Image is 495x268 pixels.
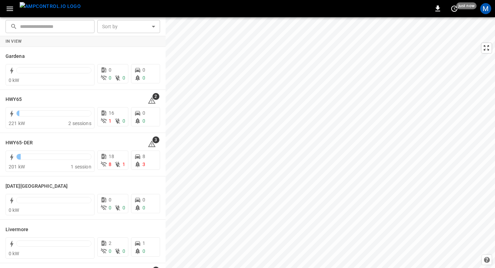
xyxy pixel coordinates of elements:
div: profile-icon [480,3,491,14]
span: 18 [109,154,114,159]
span: 0 [122,205,125,210]
span: 1 [109,118,111,124]
span: 0 kW [9,207,19,213]
span: 0 [142,110,145,116]
img: ampcontrol.io logo [20,2,81,11]
h6: HWY65 [6,96,22,103]
span: 0 [142,75,145,81]
h6: Karma Center [6,183,68,190]
span: 1 session [71,164,91,169]
span: 2 sessions [68,121,91,126]
span: 0 [142,248,145,254]
span: 0 [109,197,111,203]
span: 0 [122,75,125,81]
h6: Livermore [6,226,28,234]
span: 201 kW [9,164,25,169]
span: 0 [109,248,111,254]
span: 0 [142,205,145,210]
span: 0 [109,205,111,210]
span: 0 kW [9,78,19,83]
span: just now [456,2,477,9]
span: 1 [142,240,145,246]
button: set refresh interval [449,3,460,14]
h6: HWY65-DER [6,139,33,147]
span: 0 [109,67,111,73]
span: 0 [142,197,145,203]
span: 0 [142,118,145,124]
span: 0 [109,75,111,81]
span: 3 [142,162,145,167]
span: 1 [122,162,125,167]
span: 0 [122,248,125,254]
span: 0 [122,118,125,124]
canvas: Map [166,17,495,268]
span: 0 kW [9,251,19,256]
span: 0 [142,67,145,73]
span: 221 kW [9,121,25,126]
span: 8 [142,154,145,159]
span: 8 [109,162,111,167]
span: 2 [109,240,111,246]
span: 2 [152,93,159,100]
span: 16 [109,110,114,116]
h6: Gardena [6,53,25,60]
span: 3 [152,136,159,143]
strong: In View [6,39,22,44]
